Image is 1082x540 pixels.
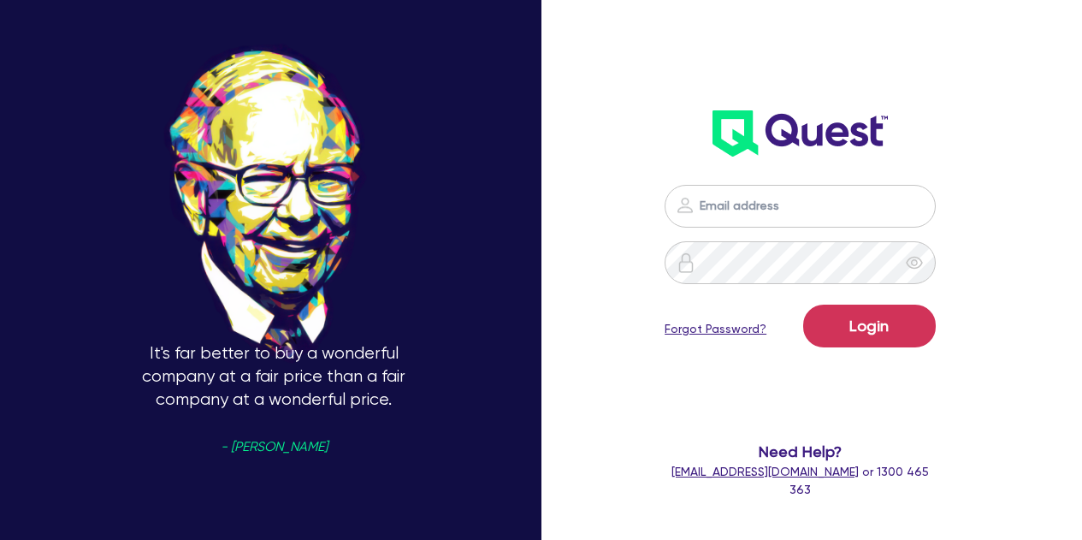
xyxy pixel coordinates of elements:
a: Forgot Password? [665,320,766,338]
a: [EMAIL_ADDRESS][DOMAIN_NAME] [671,465,859,478]
img: icon-password [676,252,696,273]
span: eye [906,254,923,271]
span: or 1300 465 363 [671,465,929,496]
span: Need Help? [665,440,935,463]
span: - [PERSON_NAME] [221,441,328,454]
input: Email address [665,185,935,228]
button: Login [803,305,936,347]
img: wH2k97JdezQIQAAAABJRU5ErkJggg== [712,110,888,157]
img: icon-password [675,195,695,216]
